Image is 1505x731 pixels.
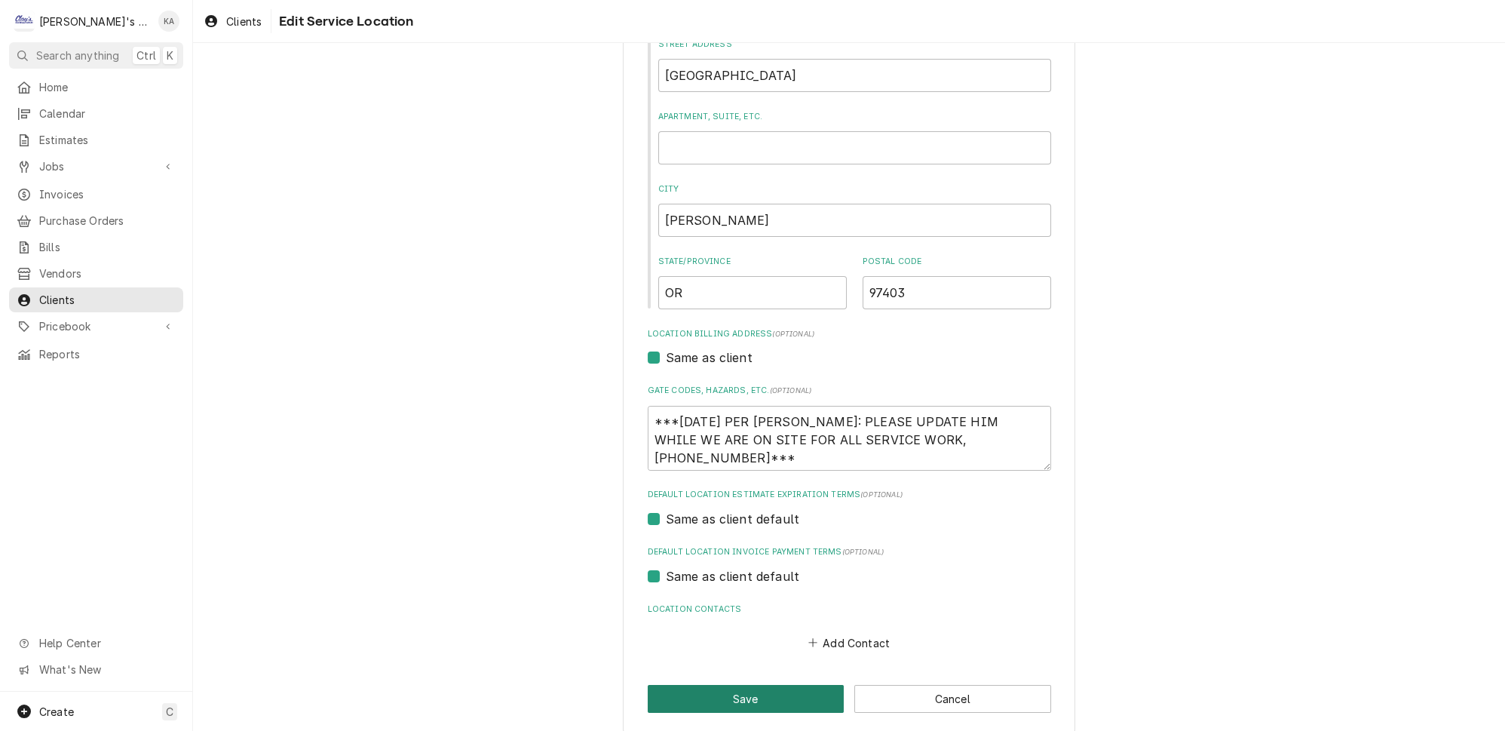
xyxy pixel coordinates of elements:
[648,685,1051,713] div: Button Group
[658,256,847,268] label: State/Province
[648,604,1051,653] div: Location Contacts
[658,38,1051,92] div: Street Address
[39,292,176,308] span: Clients
[39,705,74,718] span: Create
[648,328,1051,340] label: Location Billing Address
[648,385,1051,470] div: Gate Codes, Hazards, etc.
[14,11,35,32] div: Clay's Refrigeration's Avatar
[658,38,1051,51] label: Street Address
[648,489,1051,527] div: Default Location Estimate Expiration Terms
[648,546,1051,558] label: Default Location Invoice Payment Terms
[648,546,1051,585] div: Default Location Invoice Payment Terms
[648,604,1051,616] label: Location Contacts
[658,111,1051,123] label: Apartment, Suite, etc.
[39,14,150,29] div: [PERSON_NAME]'s Refrigeration
[648,328,1051,367] div: Location Billing Address
[274,11,413,32] span: Edit Service Location
[9,631,183,656] a: Go to Help Center
[158,11,179,32] div: Korey Austin's Avatar
[860,490,903,499] span: (optional)
[658,256,847,309] div: State/Province
[39,158,153,174] span: Jobs
[39,186,176,202] span: Invoices
[805,632,892,653] button: Add Contact
[39,266,176,281] span: Vendors
[9,154,183,179] a: Go to Jobs
[36,48,119,63] span: Search anything
[9,287,183,312] a: Clients
[648,385,1051,397] label: Gate Codes, Hazards, etc.
[39,106,176,121] span: Calendar
[648,685,844,713] button: Save
[9,101,183,126] a: Calendar
[854,685,1051,713] button: Cancel
[39,346,176,362] span: Reports
[863,256,1051,268] label: Postal Code
[772,330,814,338] span: (optional)
[39,239,176,255] span: Bills
[158,11,179,32] div: KA
[136,48,156,63] span: Ctrl
[666,567,800,585] label: Same as client default
[39,79,176,95] span: Home
[658,111,1051,164] div: Apartment, Suite, etc.
[14,11,35,32] div: C
[39,318,153,334] span: Pricebook
[648,406,1051,471] textarea: ***[DATE] PER [PERSON_NAME]: PLEASE UPDATE HIM WHILE WE ARE ON SITE FOR ALL SERVICE WORK, [PHONE_...
[39,132,176,148] span: Estimates
[9,235,183,260] a: Bills
[9,342,183,367] a: Reports
[166,704,173,720] span: C
[648,21,1051,309] div: Location Address
[39,662,174,677] span: What's New
[648,685,1051,713] div: Button Group Row
[39,635,174,651] span: Help Center
[842,548,884,556] span: (optional)
[9,75,183,100] a: Home
[9,657,183,682] a: Go to What's New
[226,14,262,29] span: Clients
[9,182,183,207] a: Invoices
[9,314,183,339] a: Go to Pricebook
[658,183,1051,237] div: City
[658,183,1051,195] label: City
[9,261,183,286] a: Vendors
[9,208,183,233] a: Purchase Orders
[39,213,176,229] span: Purchase Orders
[9,127,183,152] a: Estimates
[770,386,812,395] span: ( optional )
[167,48,173,63] span: K
[863,256,1051,309] div: Postal Code
[666,349,752,367] label: Same as client
[9,42,183,69] button: Search anythingCtrlK
[648,489,1051,501] label: Default Location Estimate Expiration Terms
[198,9,268,34] a: Clients
[666,510,800,528] label: Same as client default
